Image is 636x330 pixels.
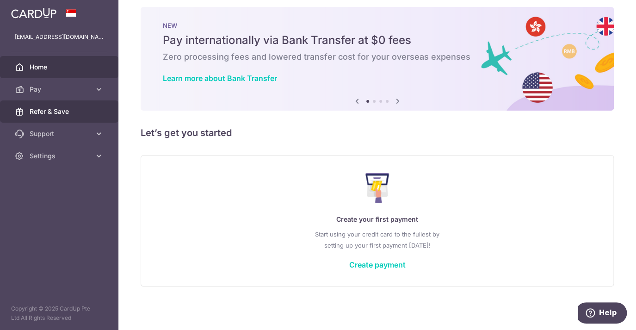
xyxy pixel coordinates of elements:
p: Start using your credit card to the fullest by setting up your first payment [DATE]! [160,229,595,251]
span: Refer & Save [30,107,91,116]
p: [EMAIL_ADDRESS][DOMAIN_NAME] [15,32,104,42]
span: Home [30,62,91,72]
iframe: Opens a widget where you can find more information [578,302,627,325]
span: Support [30,129,91,138]
a: Create payment [349,260,406,269]
p: NEW [163,22,592,29]
img: CardUp [11,7,56,19]
img: Bank transfer banner [141,7,614,111]
h6: Zero processing fees and lowered transfer cost for your overseas expenses [163,51,592,62]
span: Pay [30,85,91,94]
h5: Pay internationally via Bank Transfer at $0 fees [163,33,592,48]
p: Create your first payment [160,214,595,225]
span: Settings [30,151,91,161]
img: Make Payment [365,173,389,203]
a: Learn more about Bank Transfer [163,74,277,83]
h5: Let’s get you started [141,125,614,140]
